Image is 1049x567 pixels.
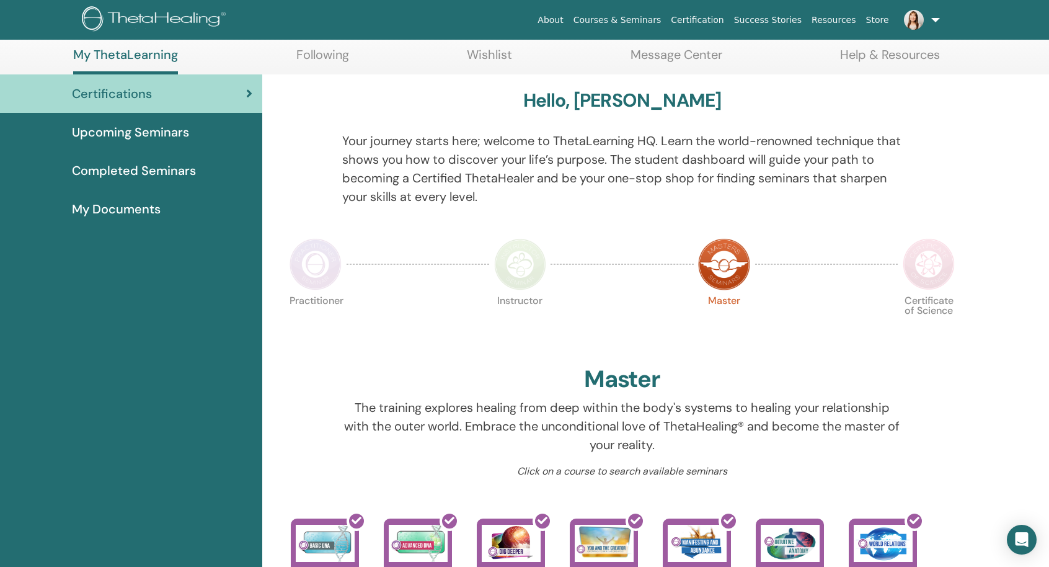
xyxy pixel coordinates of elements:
[668,525,727,562] img: Manifesting and Abundance
[904,10,924,30] img: default.jpg
[854,525,913,562] img: World Relations
[72,123,189,141] span: Upcoming Seminars
[861,9,894,32] a: Store
[290,296,342,348] p: Practitioner
[698,238,750,290] img: Master
[73,47,178,74] a: My ThetaLearning
[533,9,568,32] a: About
[840,47,940,71] a: Help & Resources
[494,238,546,290] img: Instructor
[1007,525,1037,555] div: Open Intercom Messenger
[82,6,230,34] img: logo.png
[569,9,666,32] a: Courses & Seminars
[698,296,750,348] p: Master
[584,365,661,394] h2: Master
[482,525,541,562] img: Dig Deeper
[523,89,722,112] h3: Hello, [PERSON_NAME]
[72,161,196,180] span: Completed Seminars
[467,47,512,71] a: Wishlist
[631,47,722,71] a: Message Center
[296,47,349,71] a: Following
[666,9,728,32] a: Certification
[72,200,161,218] span: My Documents
[729,9,807,32] a: Success Stories
[342,398,901,454] p: The training explores healing from deep within the body's systems to healing your relationship wi...
[342,464,901,479] p: Click on a course to search available seminars
[903,296,955,348] p: Certificate of Science
[807,9,861,32] a: Resources
[761,525,820,562] img: Intuitive Anatomy
[296,525,355,562] img: Basic DNA
[903,238,955,290] img: Certificate of Science
[342,132,901,206] p: Your journey starts here; welcome to ThetaLearning HQ. Learn the world-renowned technique that sh...
[494,296,546,348] p: Instructor
[72,84,152,103] span: Certifications
[575,525,634,559] img: You and the Creator
[290,238,342,290] img: Practitioner
[389,525,448,562] img: Advanced DNA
